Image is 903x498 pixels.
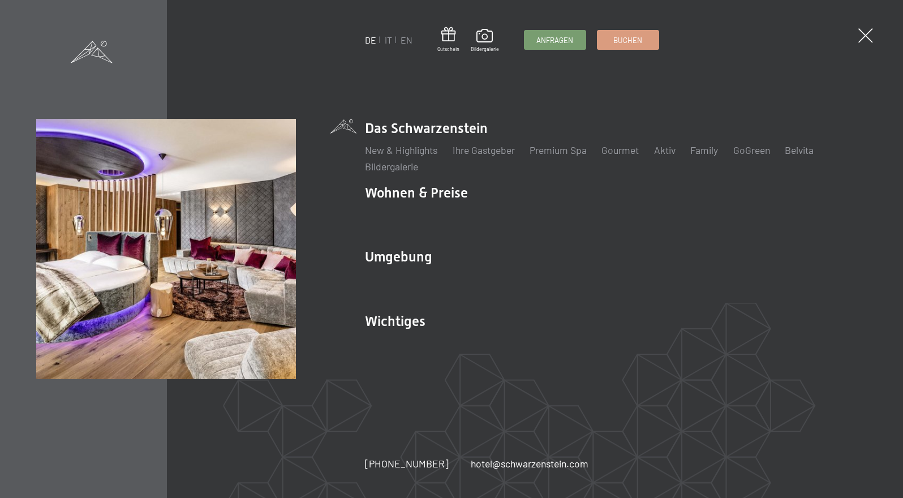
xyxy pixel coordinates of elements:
[401,35,412,45] a: EN
[524,31,586,49] a: Anfragen
[601,144,639,156] a: Gourmet
[785,144,814,156] a: Belvita
[471,457,588,471] a: hotel@schwarzenstein.com
[733,144,770,156] a: GoGreen
[471,29,499,53] a: Bildergalerie
[437,27,459,53] a: Gutschein
[597,31,659,49] a: Buchen
[365,457,449,471] a: [PHONE_NUMBER]
[536,35,573,45] span: Anfragen
[385,35,392,45] a: IT
[690,144,718,156] a: Family
[453,144,515,156] a: Ihre Gastgeber
[365,160,418,173] a: Bildergalerie
[471,46,499,53] span: Bildergalerie
[654,144,676,156] a: Aktiv
[613,35,642,45] span: Buchen
[437,46,459,53] span: Gutschein
[365,144,437,156] a: New & Highlights
[365,457,449,470] span: [PHONE_NUMBER]
[365,35,376,45] a: DE
[530,144,587,156] a: Premium Spa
